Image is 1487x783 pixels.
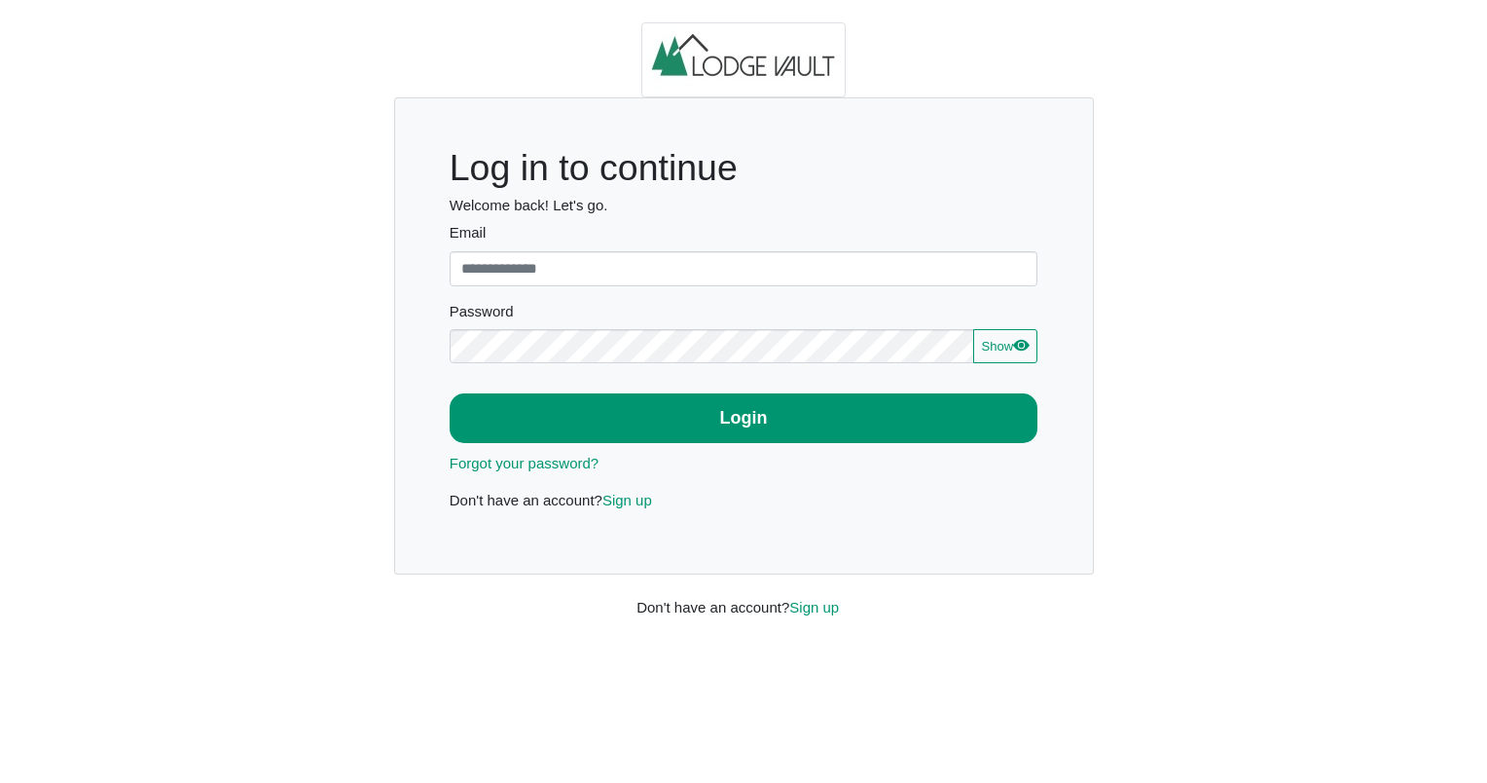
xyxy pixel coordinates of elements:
a: Sign up [602,492,652,508]
img: logo.2b93711c.jpg [641,22,846,98]
a: Forgot your password? [450,455,598,471]
p: Don't have an account? [450,490,1038,512]
a: Sign up [789,599,839,615]
label: Email [450,222,1038,244]
svg: eye fill [1013,337,1029,353]
h6: Welcome back! Let's go. [450,197,1038,214]
h1: Log in to continue [450,146,1038,190]
button: Login [450,393,1038,443]
b: Login [720,408,768,428]
div: Don't have an account? [622,575,865,618]
legend: Password [450,301,1038,329]
button: Showeye fill [973,329,1037,364]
